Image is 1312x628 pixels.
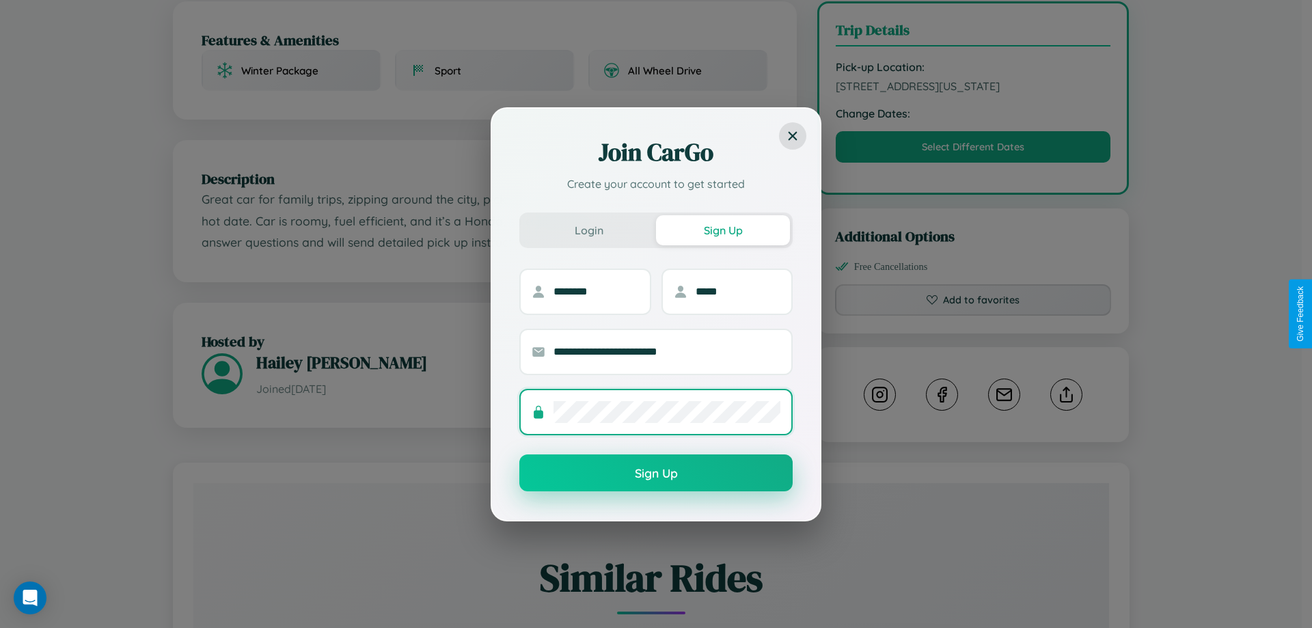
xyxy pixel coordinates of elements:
[14,582,46,614] div: Open Intercom Messenger
[522,215,656,245] button: Login
[1296,286,1305,342] div: Give Feedback
[519,176,793,192] p: Create your account to get started
[656,215,790,245] button: Sign Up
[519,136,793,169] h2: Join CarGo
[519,454,793,491] button: Sign Up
